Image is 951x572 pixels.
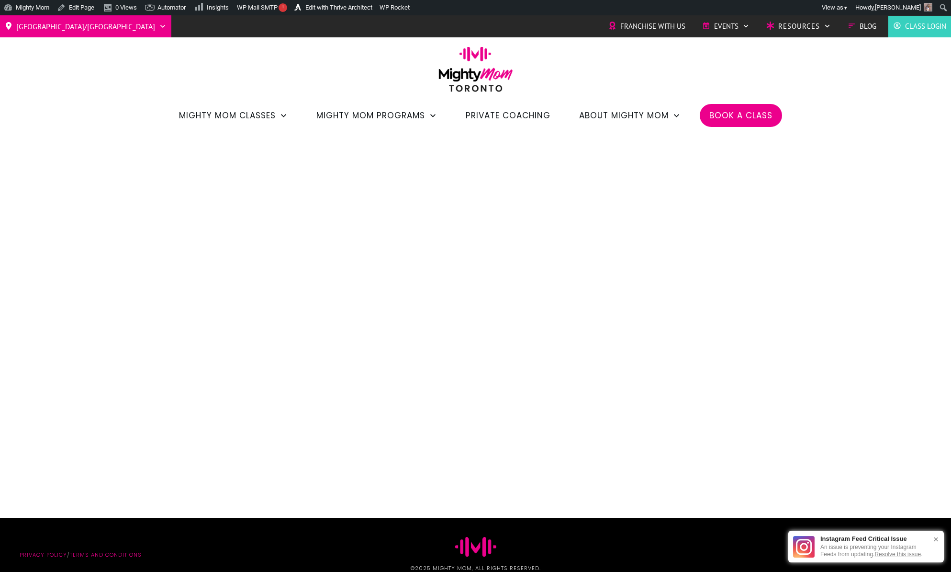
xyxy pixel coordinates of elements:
[434,46,518,99] img: mightymom-logo-toronto
[843,5,848,11] span: ▼
[778,19,820,34] span: Resources
[316,107,425,124] span: Mighty Mom Programs
[709,107,772,124] a: Book a Class
[415,564,431,572] span: 2025
[620,19,685,34] span: Franchise with Us
[179,107,276,124] span: Mighty Mom Classes
[20,550,234,560] p: /
[929,530,943,549] div: ×
[608,19,685,34] a: Franchise with Us
[766,19,831,34] a: Resources
[207,4,229,11] span: Insights
[20,551,67,559] a: Privacy policy
[893,19,946,34] a: Class Login
[433,564,472,572] span: Mighty Mom
[455,537,496,556] img: Favicon Jessica Sennet Mighty Mom Prenatal Postpartum Mom & Baby Fitness Programs Toronto Ontario...
[179,107,288,124] a: Mighty Mom Classes
[875,4,921,11] span: [PERSON_NAME]
[5,19,167,34] a: [GEOGRAPHIC_DATA]/[GEOGRAPHIC_DATA]
[905,19,946,34] span: Class Login
[579,107,669,124] span: About Mighty Mom
[793,536,815,558] img: Instagram Feed icon
[714,19,738,34] span: Events
[316,107,437,124] a: Mighty Mom Programs
[820,544,929,558] p: An issue is preventing your Instagram Feeds from updating. .
[16,19,155,34] span: [GEOGRAPHIC_DATA]/[GEOGRAPHIC_DATA]
[579,107,681,124] a: About Mighty Mom
[874,551,921,558] a: Resolve this issue
[466,107,550,124] a: Private Coaching
[70,551,142,559] a: Terms and Conditions
[702,19,750,34] a: Events
[820,536,929,542] h3: Instagram Feed Critical Issue
[860,19,876,34] span: Blog
[279,3,287,12] span: !
[848,19,876,34] a: Blog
